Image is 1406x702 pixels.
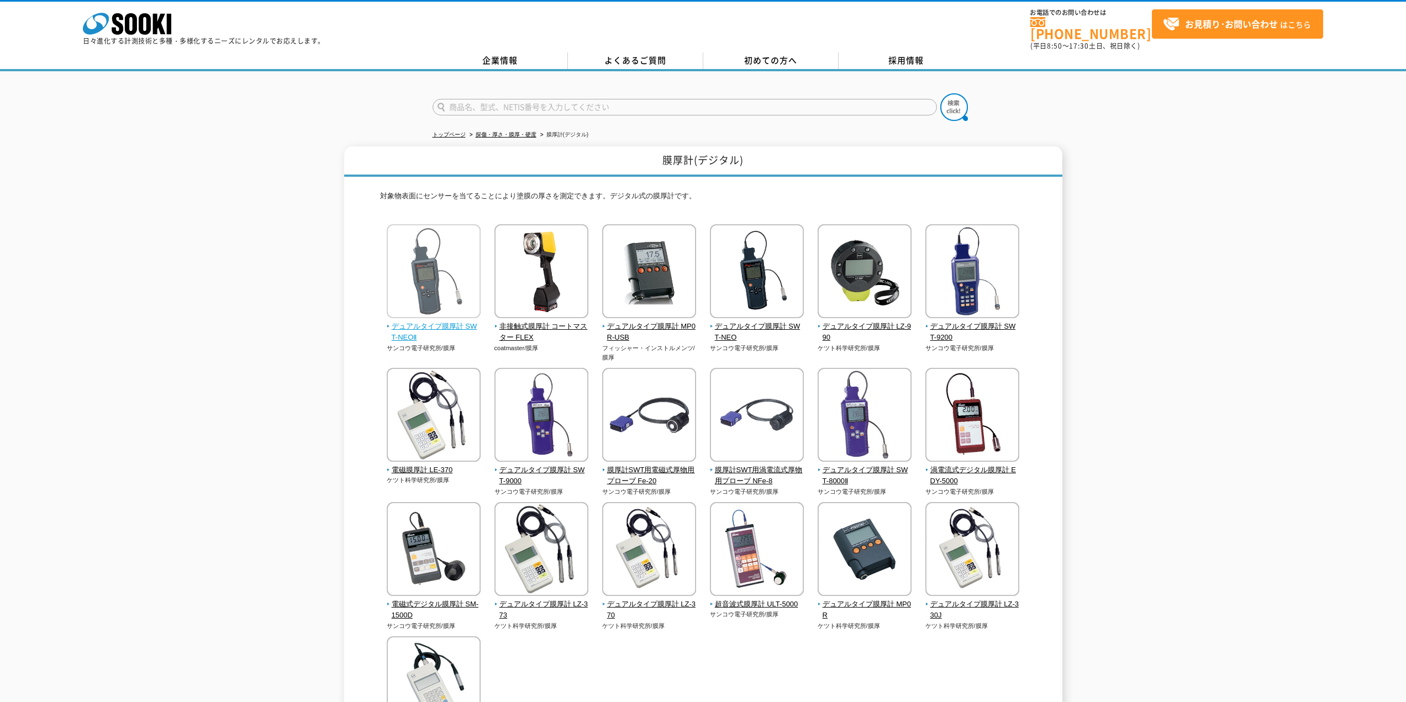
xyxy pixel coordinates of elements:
span: デュアルタイプ膜厚計 SWT-8000Ⅱ [818,465,912,488]
a: [PHONE_NUMBER] [1030,17,1152,40]
span: はこちら [1163,16,1311,33]
a: 企業情報 [433,52,568,69]
span: デュアルタイプ膜厚計 SWT-9200 [925,321,1020,344]
a: 電磁式デジタル膜厚計 SM-1500D [387,588,481,621]
a: デュアルタイプ膜厚計 LZ-370 [602,588,697,621]
p: サンコウ電子研究所/膜厚 [710,610,804,619]
span: 膜厚計SWT用渦電流式厚物用プローブ NFe-8 [710,465,804,488]
a: デュアルタイプ膜厚計 SWT-9200 [925,310,1020,344]
a: デュアルタイプ膜厚計 SWT-9000 [494,454,589,487]
p: ケツト科学研究所/膜厚 [387,476,481,485]
p: 日々進化する計測技術と多種・多様化するニーズにレンタルでお応えします。 [83,38,325,44]
a: 膜厚計SWT用電磁式厚物用プローブ Fe-20 [602,454,697,487]
p: サンコウ電子研究所/膜厚 [818,487,912,497]
img: 電磁式デジタル膜厚計 SM-1500D [387,502,481,599]
span: デュアルタイプ膜厚計 SWT-NEOⅡ [387,321,481,344]
span: デュアルタイプ膜厚計 LZ-330J [925,599,1020,622]
a: 渦電流式デジタル膜厚計 EDY-5000 [925,454,1020,487]
p: サンコウ電子研究所/膜厚 [710,344,804,353]
a: デュアルタイプ膜厚計 SWT-NEO [710,310,804,344]
img: デュアルタイプ膜厚計 SWT-9000 [494,368,588,465]
span: (平日 ～ 土日、祝日除く) [1030,41,1140,51]
a: 採用情報 [839,52,974,69]
p: サンコウ電子研究所/膜厚 [387,344,481,353]
img: デュアルタイプ膜厚計 SWT-NEOⅡ [387,224,481,321]
a: デュアルタイプ膜厚計 LZ-330J [925,588,1020,621]
span: デュアルタイプ膜厚計 SWT-9000 [494,465,589,488]
a: 電磁膜厚計 LE-370 [387,454,481,476]
a: 探傷・厚さ・膜厚・硬度 [476,131,536,138]
span: デュアルタイプ膜厚計 LZ-373 [494,599,589,622]
p: サンコウ電子研究所/膜厚 [387,621,481,631]
img: デュアルタイプ膜厚計 SWT-8000Ⅱ [818,368,912,465]
a: トップページ [433,131,466,138]
p: ケツト科学研究所/膜厚 [494,621,589,631]
span: 17:30 [1069,41,1089,51]
p: サンコウ電子研究所/膜厚 [925,487,1020,497]
img: デュアルタイプ膜厚計 LZ-990 [818,224,912,321]
img: デュアルタイプ膜厚計 LZ-330J [925,502,1019,599]
li: 膜厚計(デジタル) [538,129,589,141]
a: デュアルタイプ膜厚計 MP0R-USB [602,310,697,344]
input: 商品名、型式、NETIS番号を入力してください [433,99,937,115]
a: 膜厚計SWT用渦電流式厚物用プローブ NFe-8 [710,454,804,487]
span: 非接触式膜厚計 コートマスター FLEX [494,321,589,344]
img: 超音波式膜厚計 ULT-5000 [710,502,804,599]
a: デュアルタイプ膜厚計 LZ-373 [494,588,589,621]
a: デュアルタイプ膜厚計 MP0R [818,588,912,621]
p: サンコウ電子研究所/膜厚 [602,487,697,497]
span: デュアルタイプ膜厚計 SWT-NEO [710,321,804,344]
p: ケツト科学研究所/膜厚 [602,621,697,631]
p: coatmaster/膜厚 [494,344,589,353]
p: ケツト科学研究所/膜厚 [925,621,1020,631]
span: 電磁式デジタル膜厚計 SM-1500D [387,599,481,622]
img: 電磁膜厚計 LE-370 [387,368,481,465]
p: サンコウ電子研究所/膜厚 [925,344,1020,353]
img: 非接触式膜厚計 コートマスター FLEX [494,224,588,321]
p: ケツト科学研究所/膜厚 [818,344,912,353]
a: お見積り･お問い合わせはこちら [1152,9,1323,39]
a: デュアルタイプ膜厚計 SWT-8000Ⅱ [818,454,912,487]
img: デュアルタイプ膜厚計 MP0R-USB [602,224,696,321]
span: デュアルタイプ膜厚計 LZ-370 [602,599,697,622]
strong: お見積り･お問い合わせ [1185,17,1278,30]
span: 膜厚計SWT用電磁式厚物用プローブ Fe-20 [602,465,697,488]
span: 電磁膜厚計 LE-370 [387,465,481,476]
a: よくあるご質問 [568,52,703,69]
p: サンコウ電子研究所/膜厚 [710,487,804,497]
img: 膜厚計SWT用電磁式厚物用プローブ Fe-20 [602,368,696,465]
a: 超音波式膜厚計 ULT-5000 [710,588,804,610]
p: サンコウ電子研究所/膜厚 [494,487,589,497]
img: デュアルタイプ膜厚計 LZ-373 [494,502,588,599]
a: 初めての方へ [703,52,839,69]
img: デュアルタイプ膜厚計 SWT-NEO [710,224,804,321]
span: 初めての方へ [744,54,797,66]
span: デュアルタイプ膜厚計 MP0R-USB [602,321,697,344]
img: デュアルタイプ膜厚計 LZ-370 [602,502,696,599]
span: 8:50 [1047,41,1062,51]
img: 膜厚計SWT用渦電流式厚物用プローブ NFe-8 [710,368,804,465]
span: 超音波式膜厚計 ULT-5000 [710,599,804,610]
span: デュアルタイプ膜厚計 LZ-990 [818,321,912,344]
span: デュアルタイプ膜厚計 MP0R [818,599,912,622]
h1: 膜厚計(デジタル) [344,146,1062,177]
img: デュアルタイプ膜厚計 MP0R [818,502,912,599]
a: デュアルタイプ膜厚計 LZ-990 [818,310,912,344]
img: btn_search.png [940,93,968,121]
p: 対象物表面にセンサーを当てることにより塗膜の厚さを測定できます。デジタル式の膜厚計です。 [380,191,1026,208]
a: デュアルタイプ膜厚計 SWT-NEOⅡ [387,310,481,344]
span: 渦電流式デジタル膜厚計 EDY-5000 [925,465,1020,488]
a: 非接触式膜厚計 コートマスター FLEX [494,310,589,344]
p: ケツト科学研究所/膜厚 [818,621,912,631]
img: デュアルタイプ膜厚計 SWT-9200 [925,224,1019,321]
span: お電話でのお問い合わせは [1030,9,1152,16]
img: 渦電流式デジタル膜厚計 EDY-5000 [925,368,1019,465]
p: フィッシャー・インストルメンツ/膜厚 [602,344,697,362]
